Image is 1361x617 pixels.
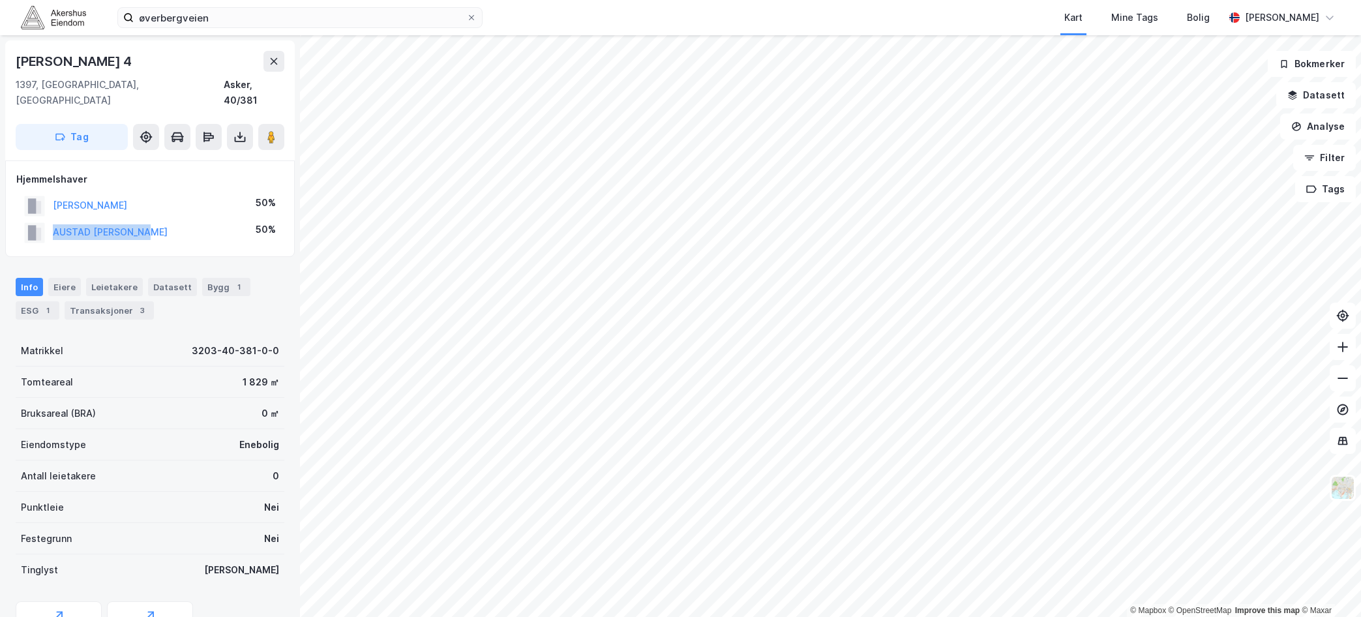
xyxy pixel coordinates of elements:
div: Antall leietakere [21,468,96,484]
div: ESG [16,301,59,320]
div: [PERSON_NAME] [204,562,279,578]
button: Analyse [1280,113,1356,140]
div: Nei [264,531,279,547]
div: Kart [1064,10,1083,25]
div: 1 829 ㎡ [243,374,279,390]
a: Improve this map [1235,606,1300,615]
div: Eiere [48,278,81,296]
div: Punktleie [21,500,64,515]
button: Datasett [1276,82,1356,108]
div: Transaksjoner [65,301,154,320]
button: Filter [1293,145,1356,171]
div: 1 [232,280,245,293]
div: Mine Tags [1111,10,1158,25]
a: OpenStreetMap [1169,606,1232,615]
div: Bolig [1187,10,1210,25]
div: Bruksareal (BRA) [21,406,96,421]
div: [PERSON_NAME] 4 [16,51,134,72]
div: Festegrunn [21,531,72,547]
div: 3 [136,304,149,317]
div: Hjemmelshaver [16,172,284,187]
div: Bygg [202,278,250,296]
img: akershus-eiendom-logo.9091f326c980b4bce74ccdd9f866810c.svg [21,6,86,29]
div: Matrikkel [21,343,63,359]
div: [PERSON_NAME] [1245,10,1319,25]
div: Tinglyst [21,562,58,578]
div: Kontrollprogram for chat [1296,554,1361,617]
div: 50% [256,195,276,211]
button: Tags [1295,176,1356,202]
div: 1 [41,304,54,317]
button: Bokmerker [1268,51,1356,77]
div: 3203-40-381-0-0 [192,343,279,359]
div: 50% [256,222,276,237]
div: Enebolig [239,437,279,453]
button: Tag [16,124,128,150]
div: Leietakere [86,278,143,296]
a: Mapbox [1130,606,1166,615]
div: Tomteareal [21,374,73,390]
div: 0 [273,468,279,484]
img: Z [1330,475,1355,500]
div: 0 ㎡ [262,406,279,421]
div: Info [16,278,43,296]
div: Eiendomstype [21,437,86,453]
div: Nei [264,500,279,515]
div: 1397, [GEOGRAPHIC_DATA], [GEOGRAPHIC_DATA] [16,77,224,108]
div: Asker, 40/381 [224,77,284,108]
input: Søk på adresse, matrikkel, gårdeiere, leietakere eller personer [134,8,466,27]
iframe: Chat Widget [1296,554,1361,617]
div: Datasett [148,278,197,296]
